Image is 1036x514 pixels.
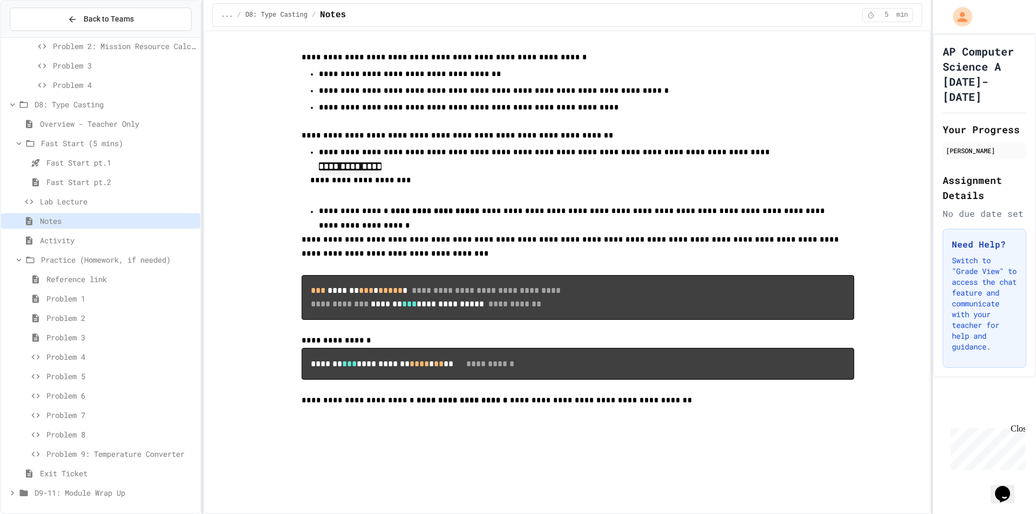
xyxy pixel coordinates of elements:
[946,146,1023,155] div: [PERSON_NAME]
[35,487,196,498] span: D9-11: Module Wrap Up
[991,471,1025,503] iframe: chat widget
[952,255,1017,352] p: Switch to "Grade View" to access the chat feature and communicate with your teacher for help and ...
[46,351,196,362] span: Problem 4
[41,138,196,149] span: Fast Start (5 mins)
[46,293,196,304] span: Problem 1
[53,79,196,91] span: Problem 4
[40,118,196,129] span: Overview - Teacher Only
[943,173,1026,203] h2: Assignment Details
[46,429,196,440] span: Problem 8
[4,4,74,68] div: Chat with us now!Close
[53,40,196,52] span: Problem 2: Mission Resource Calculator
[46,176,196,188] span: Fast Start pt.2
[40,468,196,479] span: Exit Ticket
[46,371,196,382] span: Problem 5
[35,99,196,110] span: D8: Type Casting
[84,13,134,25] span: Back to Teams
[952,238,1017,251] h3: Need Help?
[237,11,241,19] span: /
[943,122,1026,137] h2: Your Progress
[46,157,196,168] span: Fast Start pt.1
[40,196,196,207] span: Lab Lecture
[943,207,1026,220] div: No due date set
[942,4,975,29] div: My Account
[46,312,196,324] span: Problem 2
[878,11,895,19] span: 5
[221,11,233,19] span: ...
[312,11,316,19] span: /
[53,60,196,71] span: Problem 3
[46,273,196,285] span: Reference link
[40,235,196,246] span: Activity
[896,11,908,19] span: min
[41,254,196,265] span: Practice (Homework, if needed)
[46,332,196,343] span: Problem 3
[46,390,196,401] span: Problem 6
[40,215,196,227] span: Notes
[946,424,1025,470] iframe: chat widget
[10,8,192,31] button: Back to Teams
[46,409,196,421] span: Problem 7
[320,9,346,22] span: Notes
[943,44,1026,104] h1: AP Computer Science A [DATE]-[DATE]
[246,11,308,19] span: D8: Type Casting
[46,448,196,460] span: Problem 9: Temperature Converter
